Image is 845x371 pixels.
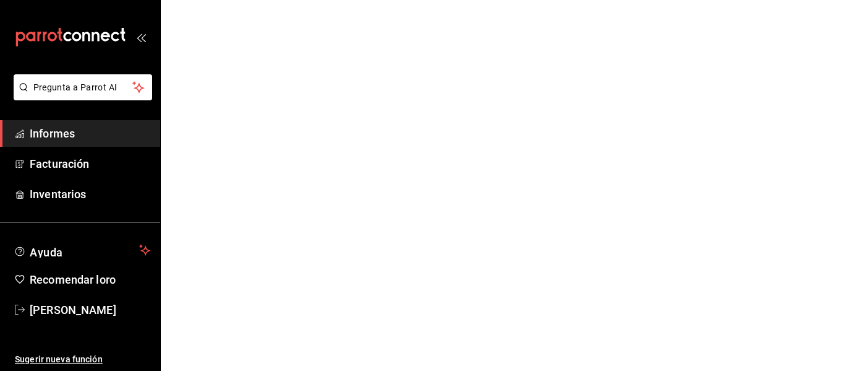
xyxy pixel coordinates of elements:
[136,32,146,42] button: abrir_cajón_menú
[30,303,116,316] font: [PERSON_NAME]
[30,273,116,286] font: Recomendar loro
[30,188,86,201] font: Inventarios
[9,90,152,103] a: Pregunta a Parrot AI
[15,354,103,364] font: Sugerir nueva función
[33,82,118,92] font: Pregunta a Parrot AI
[14,74,152,100] button: Pregunta a Parrot AI
[30,127,75,140] font: Informes
[30,157,89,170] font: Facturación
[30,246,63,259] font: Ayuda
